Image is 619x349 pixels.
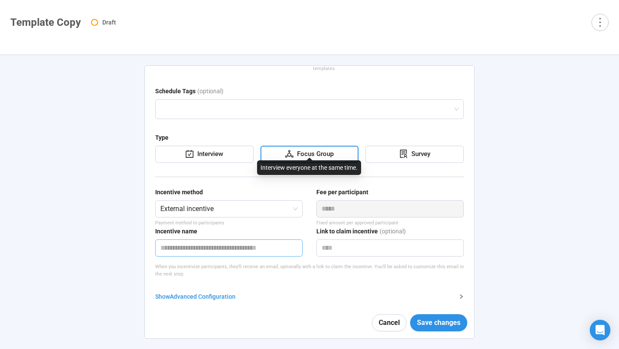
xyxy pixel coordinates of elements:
span: right [459,294,464,299]
span: External incentive [160,201,297,217]
p: Payment method to participants [155,219,303,227]
div: Survey [408,149,430,159]
div: (optional) [380,227,406,239]
span: carry-out [185,150,194,158]
span: solution [399,150,408,158]
h1: Template Copy [10,16,81,28]
div: Schedule Tags [155,86,196,96]
div: Interview everyone at the same time. [257,160,361,175]
span: more [594,16,606,28]
div: (optional) [197,86,224,99]
div: Incentive method [155,187,203,197]
button: Cancel [372,314,407,331]
button: more [591,14,609,31]
span: Draft [102,19,116,26]
span: deployment-unit [285,150,294,158]
div: Fee per participant [316,187,368,197]
span: Save changes [417,317,460,328]
div: Type [155,133,169,142]
div: Focus Group [294,149,334,159]
div: ShowAdvanced Configuration [155,292,464,301]
div: Incentive name [155,227,197,236]
button: Save changes [410,314,467,331]
span: Cancel [379,317,400,328]
div: Interview [194,149,223,159]
p: When you incentivize participants, they'll receive an email, optionally with a link to claim the ... [155,263,464,278]
div: Link to claim incentive [316,227,378,236]
div: Fixed amount per approved participant [316,219,464,227]
div: Open Intercom Messenger [590,320,610,340]
div: Show Advanced Configuration [155,292,454,301]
